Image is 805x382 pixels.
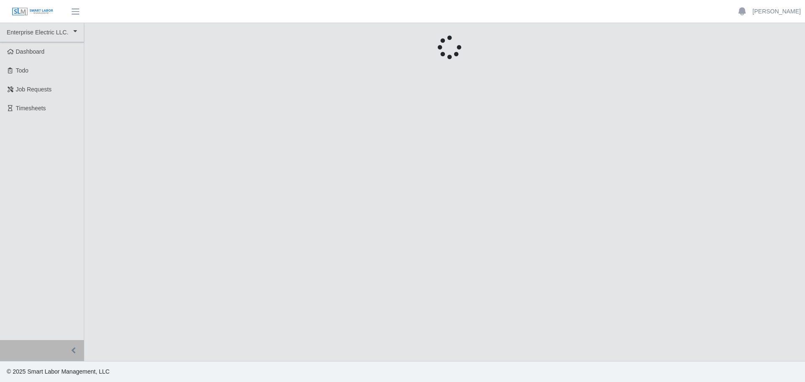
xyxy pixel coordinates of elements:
span: Dashboard [16,48,45,55]
span: Timesheets [16,105,46,112]
span: © 2025 Smart Labor Management, LLC [7,368,109,375]
span: Todo [16,67,29,74]
span: Job Requests [16,86,52,93]
a: [PERSON_NAME] [753,7,801,16]
img: SLM Logo [12,7,54,16]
